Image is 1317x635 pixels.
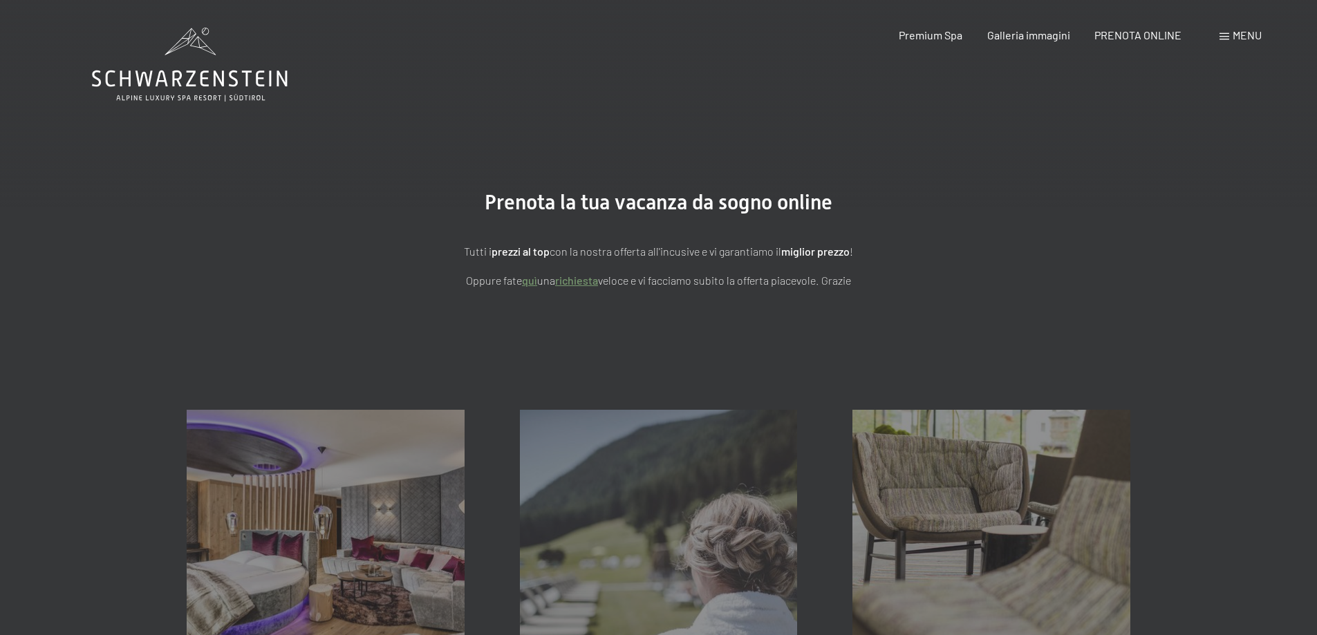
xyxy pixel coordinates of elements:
span: Prenota la tua vacanza da sogno online [485,190,832,214]
a: richiesta [555,274,598,287]
a: PRENOTA ONLINE [1094,28,1181,41]
a: Premium Spa [899,28,962,41]
a: quì [522,274,537,287]
strong: miglior prezzo [781,245,850,258]
p: Tutti i con la nostra offerta all'incusive e vi garantiamo il ! [313,243,1005,260]
strong: prezzi al top [492,245,550,258]
p: Oppure fate una veloce e vi facciamo subito la offerta piacevole. Grazie [313,272,1005,290]
a: Galleria immagini [987,28,1070,41]
span: Menu [1233,28,1262,41]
